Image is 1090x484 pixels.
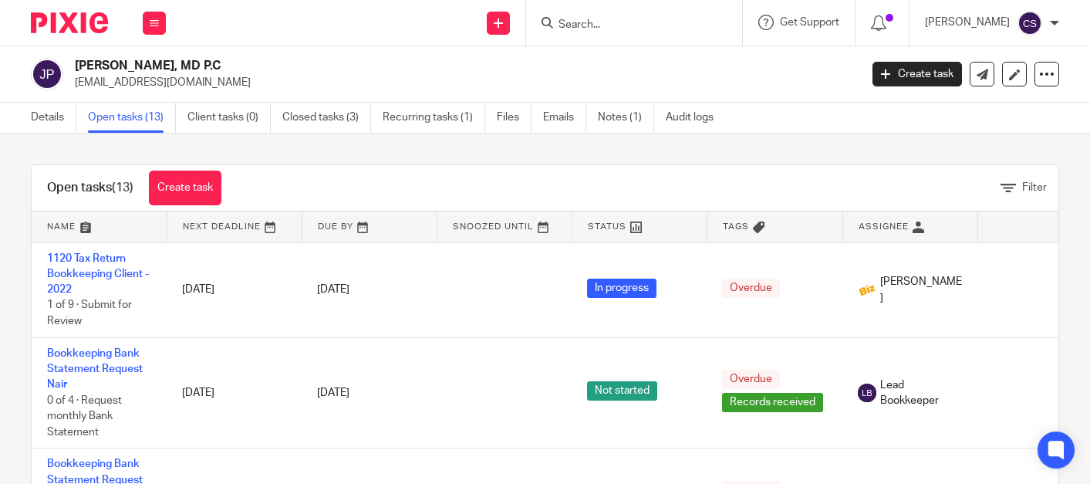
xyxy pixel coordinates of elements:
img: svg%3E [858,384,876,402]
span: Tags [723,222,749,231]
a: Notes (1) [598,103,654,133]
a: Open tasks (13) [88,103,176,133]
h1: Open tasks [47,180,133,196]
a: Files [497,103,532,133]
span: Status [588,222,626,231]
a: Recurring tasks (1) [383,103,485,133]
span: (13) [112,181,133,194]
span: Not started [587,381,657,401]
a: Bookkeeping Bank Statement Request Nair [47,348,143,391]
a: Client tasks (0) [187,103,271,133]
a: Create task [149,171,221,205]
span: 0 of 4 · Request monthly Bank Statement [47,395,122,438]
img: Pixie [31,12,108,33]
a: Audit logs [666,103,725,133]
a: Closed tasks (3) [282,103,371,133]
span: Overdue [722,370,780,389]
a: Emails [543,103,586,133]
span: Snoozed Until [453,222,534,231]
a: Details [31,103,76,133]
td: [DATE] [167,337,302,448]
a: 1120 Tax Return Bookkeeping Client - 2022 [47,253,149,296]
p: [EMAIL_ADDRESS][DOMAIN_NAME] [75,75,849,90]
span: [DATE] [317,284,349,295]
img: svg%3E [31,58,63,90]
span: Overdue [722,279,780,298]
span: Records received [722,393,823,412]
span: In progress [587,279,656,298]
h2: [PERSON_NAME], MD P.C [75,58,694,74]
img: siteIcon.png [858,281,876,300]
span: 1 of 9 · Submit for Review [47,300,132,327]
span: Filter [1022,182,1047,193]
img: svg%3E [1017,11,1042,36]
span: Lead Bookkeeper [880,377,962,409]
input: Search [557,19,696,32]
td: [DATE] [167,242,302,337]
span: [PERSON_NAME] [880,274,962,306]
span: Get Support [780,17,839,28]
span: [DATE] [317,388,349,398]
p: [PERSON_NAME] [925,15,1010,30]
a: Create task [872,62,962,86]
